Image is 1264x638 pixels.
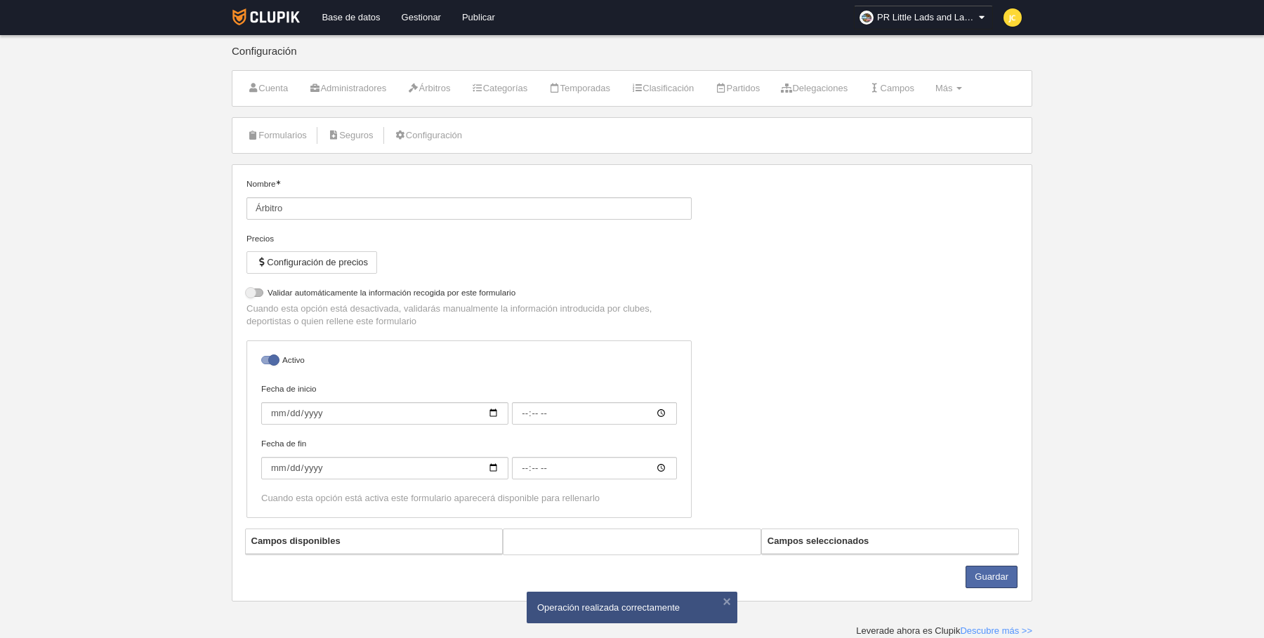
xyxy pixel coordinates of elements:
[261,402,508,425] input: Fecha de inicio
[261,492,677,505] div: Cuando esta opción está activa este formulario aparecerá disponible para rellenarlo
[960,625,1032,636] a: Descubre más >>
[301,78,394,99] a: Administradores
[246,286,692,303] label: Validar automáticamente la información recogida por este formulario
[261,383,677,425] label: Fecha de inicio
[935,83,953,93] span: Más
[246,178,692,220] label: Nombre
[232,46,1032,70] div: Configuración
[877,11,975,25] span: PR Little Lads and Lassies
[966,566,1018,588] button: Guardar
[246,232,692,245] div: Precios
[463,78,535,99] a: Categorías
[541,78,618,99] a: Temporadas
[624,78,702,99] a: Clasificación
[928,78,970,99] a: Más
[707,78,768,99] a: Partidos
[246,251,377,274] button: Configuración de precios
[861,78,922,99] a: Campos
[261,354,677,370] label: Activo
[773,78,855,99] a: Delegaciones
[512,402,677,425] input: Fecha de inicio
[261,457,508,479] input: Fecha de fin
[860,11,874,25] img: Oa1Nx3A3h3Wg.30x30.jpg
[762,529,1019,554] th: Campos seleccionados
[276,180,280,185] i: Obligatorio
[239,125,315,146] a: Formularios
[387,125,470,146] a: Configuración
[537,602,727,614] div: Operación realizada correctamente
[320,125,381,146] a: Seguros
[512,457,677,479] input: Fecha de fin
[856,625,1032,637] div: Leverade ahora es Clupik
[854,6,993,29] a: PR Little Lads and Lassies
[246,529,503,554] th: Campos disponibles
[232,8,301,25] img: Clupik
[246,197,692,220] input: Nombre
[239,78,296,99] a: Cuenta
[720,594,734,609] button: ×
[1003,8,1022,27] img: c2l6ZT0zMHgzMCZmcz05JnRleHQ9SkMmYmc9ZmRkODM1.png
[400,78,458,99] a: Árbitros
[261,437,677,479] label: Fecha de fin
[246,303,692,328] p: Cuando esta opción está desactivada, validarás manualmente la información introducida por clubes,...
